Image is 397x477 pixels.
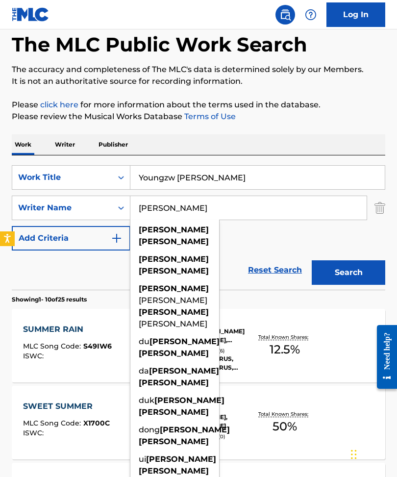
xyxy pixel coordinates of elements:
p: Total Known Shares: [258,333,311,341]
strong: [PERSON_NAME] [139,266,209,276]
iframe: Resource Center [370,317,397,398]
strong: [PERSON_NAME] [139,254,209,264]
a: click here [40,100,78,109]
p: Work [12,134,34,155]
p: Writer [52,134,78,155]
div: Work Title [18,172,106,183]
p: Publisher [96,134,131,155]
div: SWEET SUMMER [23,401,110,412]
img: search [279,9,291,21]
p: Showing 1 - 10 of 25 results [12,295,87,304]
p: Please review the Musical Works Database [12,111,385,123]
a: Log In [326,2,385,27]
span: ISWC : [23,351,46,360]
span: du [139,337,149,346]
img: MLC Logo [12,7,50,22]
strong: [PERSON_NAME] [139,284,209,293]
strong: [PERSON_NAME] [139,307,209,317]
p: Total Known Shares: [258,410,311,418]
p: Please for more information about the terms used in the database. [12,99,385,111]
span: 50 % [273,418,297,435]
span: da [139,366,149,376]
span: duk [139,396,154,405]
span: ui [139,454,146,464]
div: Help [301,5,321,25]
strong: [PERSON_NAME] [139,349,209,358]
a: Public Search [275,5,295,25]
span: [PERSON_NAME] [139,296,207,305]
strong: [PERSON_NAME] [139,437,209,446]
button: Search [312,260,385,285]
span: MLC Song Code : [23,419,83,427]
div: SUMMER RAIN [23,324,112,335]
strong: [PERSON_NAME] [149,337,220,346]
span: 12.5 % [270,341,300,358]
a: Terms of Use [182,112,236,121]
a: SWEET SUMMERMLC Song Code:X1700CISWC:Writers (2)[PERSON_NAME], [PERSON_NAME]Recording Artists (0)... [12,386,385,459]
img: Delete Criterion [374,196,385,220]
a: Reset Search [243,259,307,281]
strong: [PERSON_NAME] [139,407,209,417]
span: dong [139,425,160,434]
h1: The MLC Public Work Search [12,32,307,57]
div: Drag [351,440,357,469]
span: S49IW6 [83,342,112,351]
strong: [PERSON_NAME] [139,225,209,234]
span: X1700C [83,419,110,427]
strong: [PERSON_NAME] [160,425,230,434]
p: It is not an authoritative source for recording information. [12,75,385,87]
strong: [PERSON_NAME] [149,366,219,376]
span: ISWC : [23,428,46,437]
iframe: Chat Widget [348,430,397,477]
button: Add Criteria [12,226,130,251]
img: 9d2ae6d4665cec9f34b9.svg [111,232,123,244]
a: SUMMER RAINMLC Song Code:S49IW6ISWC:Writers (4)SI ON [PERSON_NAME] [PERSON_NAME], [PERSON_NAME] [... [12,309,385,382]
strong: [PERSON_NAME] [139,378,209,387]
img: help [305,9,317,21]
strong: [PERSON_NAME] [146,454,216,464]
strong: [PERSON_NAME] [154,396,224,405]
div: Writer Name [18,202,106,214]
span: MLC Song Code : [23,342,83,351]
form: Search Form [12,165,385,290]
strong: [PERSON_NAME] [139,466,209,476]
strong: [PERSON_NAME] [139,237,209,246]
span: [PERSON_NAME] [139,319,207,328]
p: The accuracy and completeness of The MLC's data is determined solely by our Members. [12,64,385,75]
